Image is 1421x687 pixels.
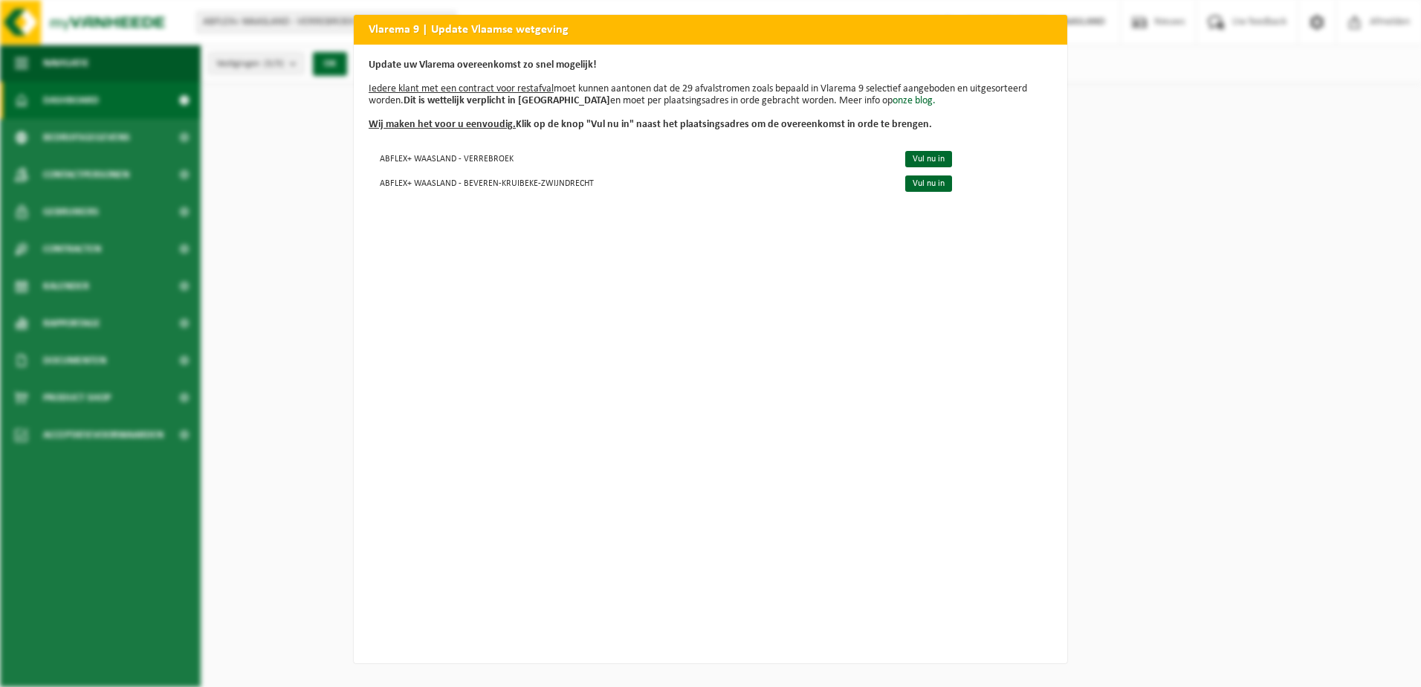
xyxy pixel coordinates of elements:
[905,151,952,167] a: Vul nu in
[369,83,554,94] u: Iedere klant met een contract voor restafval
[369,119,932,130] b: Klik op de knop "Vul nu in" naast het plaatsingsadres om de overeenkomst in orde te brengen.
[369,146,893,170] td: ABFLEX+ WAASLAND - VERREBROEK
[354,15,1067,43] h2: Vlarema 9 | Update Vlaamse wetgeving
[893,95,936,106] a: onze blog.
[369,119,516,130] u: Wij maken het voor u eenvoudig.
[369,59,1052,131] p: moet kunnen aantonen dat de 29 afvalstromen zoals bepaald in Vlarema 9 selectief aangeboden en ui...
[369,59,597,71] b: Update uw Vlarema overeenkomst zo snel mogelijk!
[369,170,893,195] td: ABFLEX+ WAASLAND - BEVEREN-KRUIBEKE-ZWIJNDRECHT
[404,95,610,106] b: Dit is wettelijk verplicht in [GEOGRAPHIC_DATA]
[905,175,952,192] a: Vul nu in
